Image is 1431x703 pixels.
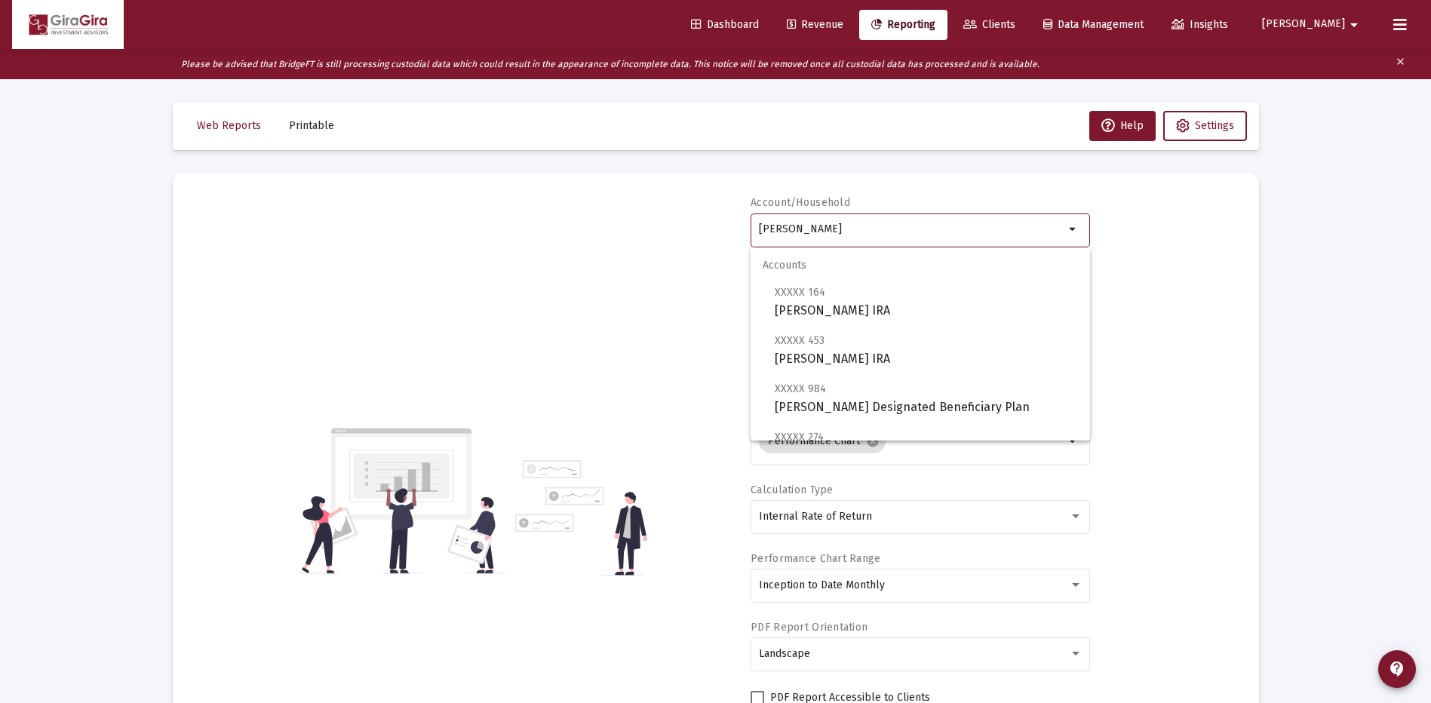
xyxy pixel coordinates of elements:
[181,59,1039,69] i: Please be advised that BridgeFT is still processing custodial data which could result in the appe...
[185,111,273,141] button: Web Reports
[775,382,826,395] span: XXXXX 984
[775,331,1078,368] span: [PERSON_NAME] IRA
[759,579,885,591] span: Inception to Date Monthly
[866,434,880,448] mat-icon: cancel
[1244,9,1381,39] button: [PERSON_NAME]
[759,223,1064,235] input: Search or select an account or household
[289,119,334,132] span: Printable
[23,10,112,40] img: Dashboard
[751,484,833,496] label: Calculation Type
[775,334,825,347] span: XXXXX 453
[1388,660,1406,678] mat-icon: contact_support
[775,428,1078,465] span: [PERSON_NAME] [PERSON_NAME]
[515,460,647,576] img: reporting-alt
[775,431,824,444] span: XXXXX 274
[751,621,868,634] label: PDF Report Orientation
[299,426,506,576] img: reporting
[751,247,1090,284] span: Accounts
[787,18,843,31] span: Revenue
[1031,10,1156,40] a: Data Management
[1195,119,1234,132] span: Settings
[277,111,346,141] button: Printable
[759,647,810,660] span: Landscape
[691,18,759,31] span: Dashboard
[1345,10,1363,40] mat-icon: arrow_drop_down
[1172,18,1228,31] span: Insights
[1101,119,1144,132] span: Help
[1064,432,1082,450] mat-icon: arrow_drop_down
[775,10,855,40] a: Revenue
[775,379,1078,416] span: [PERSON_NAME] Designated Beneficiary Plan
[1163,111,1247,141] button: Settings
[1089,111,1156,141] button: Help
[1064,220,1082,238] mat-icon: arrow_drop_down
[1159,10,1240,40] a: Insights
[197,119,261,132] span: Web Reports
[751,196,850,209] label: Account/Household
[759,426,1064,456] mat-chip-list: Selection
[751,552,880,565] label: Performance Chart Range
[859,10,947,40] a: Reporting
[1395,53,1406,75] mat-icon: clear
[775,286,825,299] span: XXXXX 164
[759,510,872,523] span: Internal Rate of Return
[775,283,1078,320] span: [PERSON_NAME] IRA
[1262,18,1345,31] span: [PERSON_NAME]
[871,18,935,31] span: Reporting
[963,18,1015,31] span: Clients
[951,10,1027,40] a: Clients
[679,10,771,40] a: Dashboard
[1043,18,1144,31] span: Data Management
[759,429,886,453] mat-chip: Performance Chart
